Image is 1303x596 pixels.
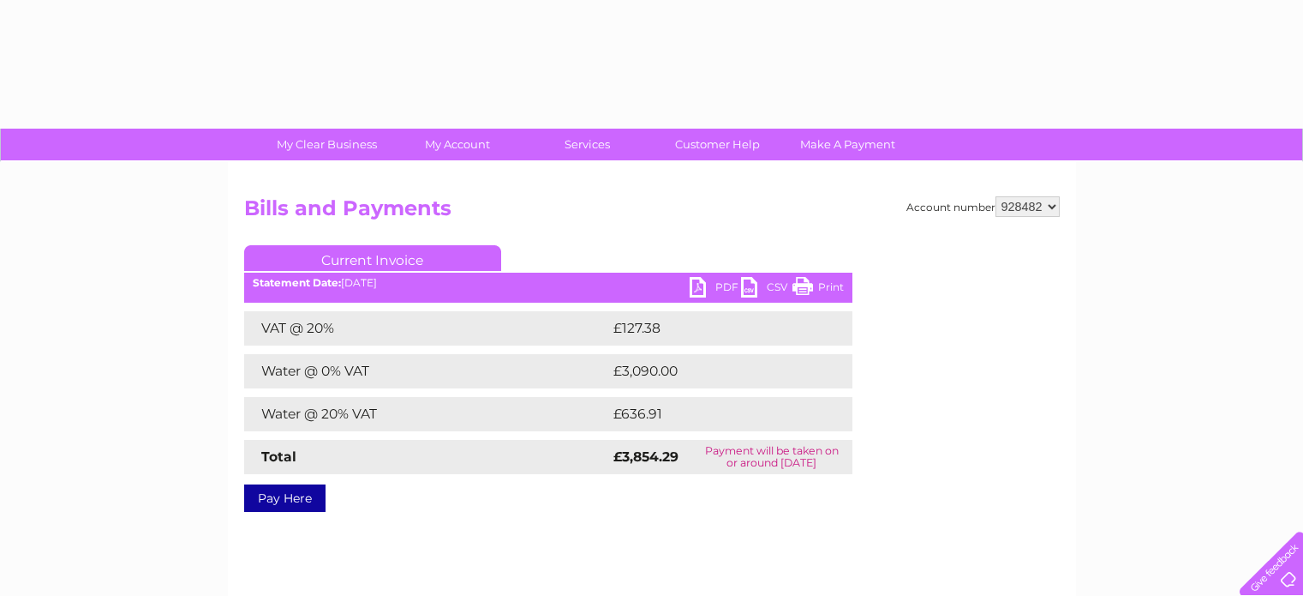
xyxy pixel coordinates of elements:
a: Pay Here [244,485,326,512]
a: CSV [741,277,792,302]
td: VAT @ 20% [244,311,609,346]
a: My Clear Business [256,129,397,160]
strong: Total [261,449,296,465]
a: Print [792,277,844,302]
a: Current Invoice [244,245,501,271]
a: My Account [386,129,528,160]
td: Payment will be taken on or around [DATE] [691,440,852,474]
a: Customer Help [647,129,788,160]
div: [DATE] [244,277,852,289]
td: Water @ 0% VAT [244,354,609,388]
td: £636.91 [609,397,821,431]
td: £127.38 [609,311,820,346]
a: PDF [690,277,741,302]
td: £3,090.00 [609,354,827,388]
div: Account number [906,196,1060,217]
a: Make A Payment [777,129,918,160]
h2: Bills and Payments [244,196,1060,229]
strong: £3,854.29 [613,449,678,465]
b: Statement Date: [253,276,341,289]
td: Water @ 20% VAT [244,397,609,431]
a: Services [517,129,658,160]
